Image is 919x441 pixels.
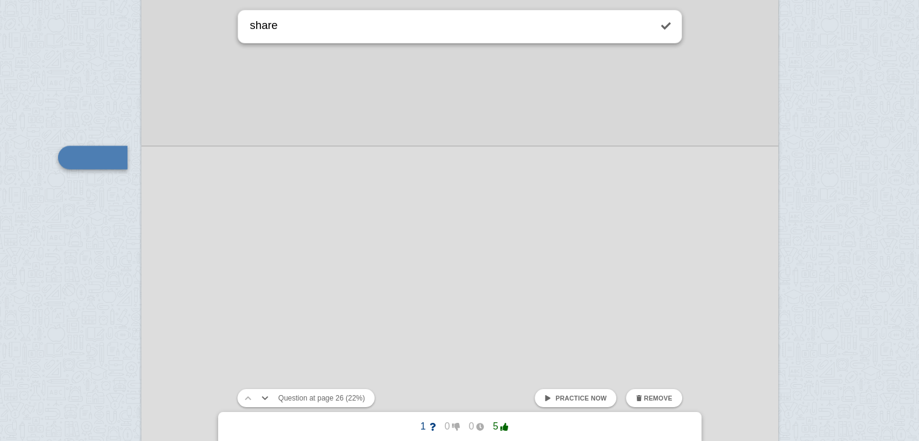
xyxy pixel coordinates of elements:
[402,417,518,436] button: 1005
[644,394,672,402] span: Remove
[535,389,616,407] a: Practice now
[626,389,682,407] button: Remove
[274,389,370,407] button: Question at page 26 (22%)
[411,421,436,432] span: 1
[555,394,607,402] span: Practice now
[436,421,460,432] span: 0
[460,421,484,432] span: 0
[484,421,508,432] span: 5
